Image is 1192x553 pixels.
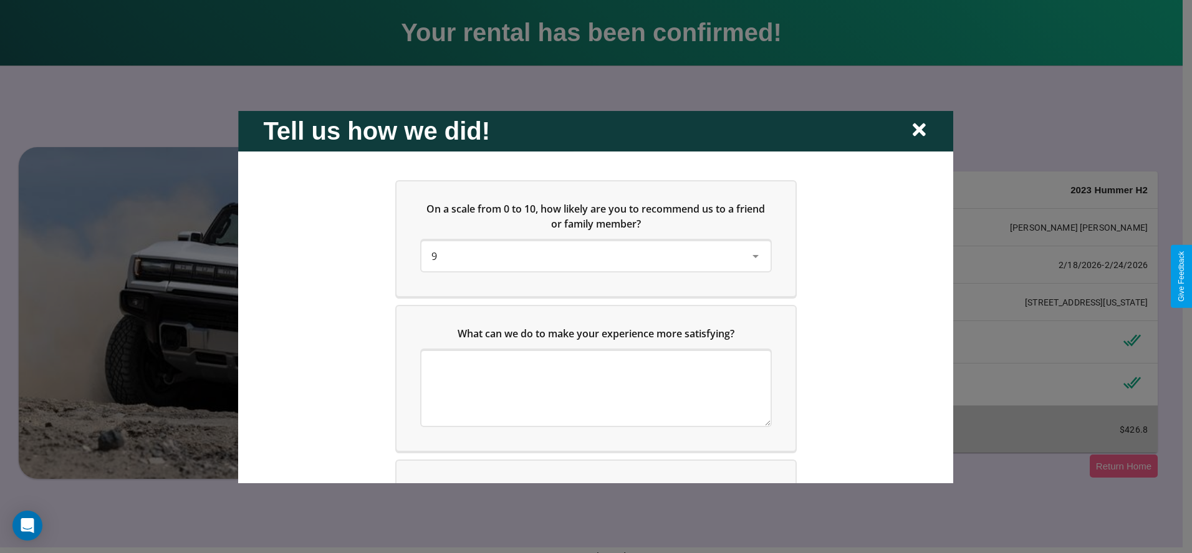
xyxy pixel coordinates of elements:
[397,181,795,296] div: On a scale from 0 to 10, how likely are you to recommend us to a friend or family member?
[12,511,42,541] div: Open Intercom Messenger
[458,326,734,340] span: What can we do to make your experience more satisfying?
[263,117,490,145] h2: Tell us how we did!
[434,481,750,494] span: Which of the following features do you value the most in a vehicle?
[421,201,771,231] h5: On a scale from 0 to 10, how likely are you to recommend us to a friend or family member?
[427,201,768,230] span: On a scale from 0 to 10, how likely are you to recommend us to a friend or family member?
[431,249,437,262] span: 9
[421,241,771,271] div: On a scale from 0 to 10, how likely are you to recommend us to a friend or family member?
[1177,251,1186,302] div: Give Feedback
